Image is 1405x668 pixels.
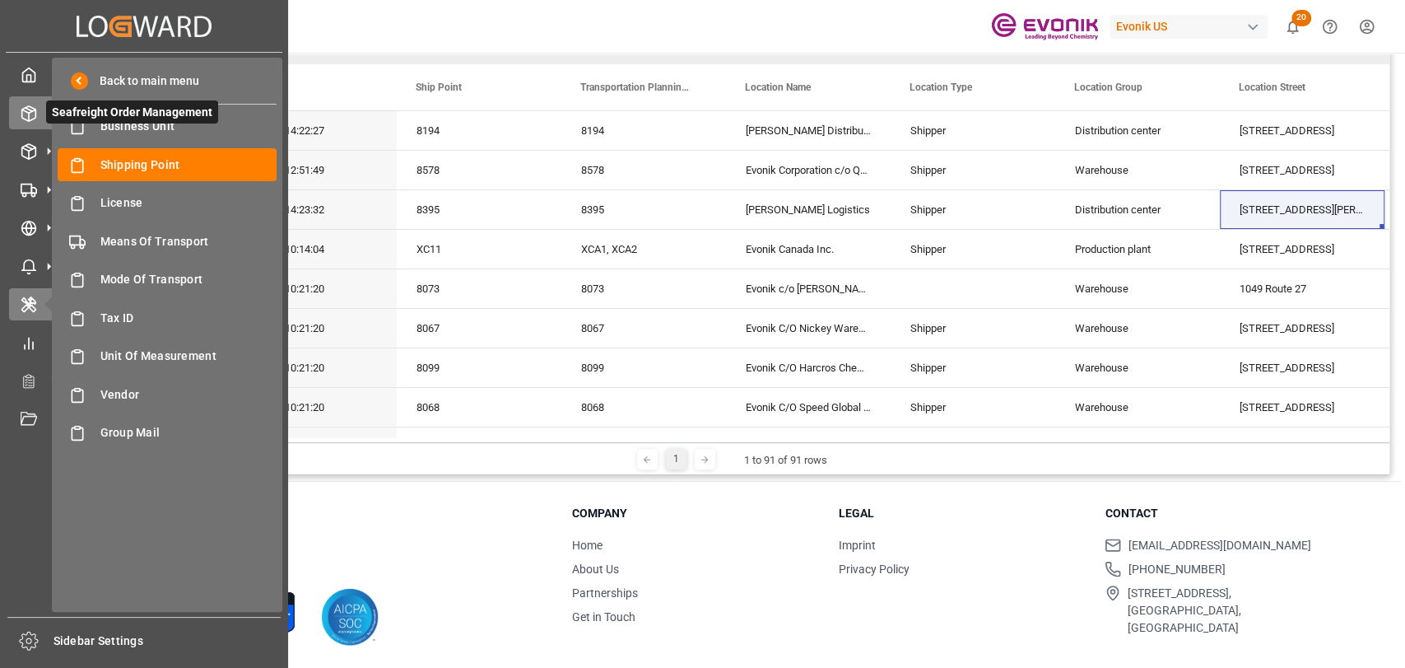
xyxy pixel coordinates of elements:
[109,544,531,558] p: © 2025 Logward. All rights reserved.
[1311,8,1348,45] button: Help Center
[100,118,277,135] span: Business Unit
[572,563,619,576] a: About Us
[54,633,281,650] span: Sidebar Settings
[561,111,726,150] div: 8194
[416,82,462,93] span: Ship Point
[58,417,277,449] a: Group Mail
[1055,230,1220,269] div: Production plant
[572,505,818,522] h3: Company
[232,111,397,150] div: [DATE] 14:22:27
[1220,190,1384,229] div: [STREET_ADDRESS][PERSON_NAME]
[397,427,561,466] div: 8082
[744,452,827,469] div: 1 to 91 of 91 rows
[232,269,397,308] div: [DATE] 10:21:20
[100,386,277,404] span: Vendor
[1128,585,1351,637] span: [STREET_ADDRESS], [GEOGRAPHIC_DATA], [GEOGRAPHIC_DATA]
[839,539,876,552] a: Imprint
[1128,537,1310,554] span: [EMAIL_ADDRESS][DOMAIN_NAME]
[100,424,277,441] span: Group Mail
[1220,269,1384,308] div: 1049 Route 27
[1055,269,1220,308] div: Warehouse
[88,72,199,90] span: Back to main menu
[58,264,277,296] a: Mode Of Transport
[109,558,531,573] p: Version 1.1.132
[58,340,277,372] a: Unit Of Measurement
[46,100,218,124] span: Seafreight Order Management
[232,388,397,427] div: [DATE] 10:21:20
[726,151,891,189] div: Evonik Corporation c/o QX Logistics
[891,388,1055,427] div: Shipper
[9,326,279,358] a: My Reports
[1074,82,1142,93] span: Location Group
[726,230,891,269] div: Evonik Canada Inc.
[891,111,1055,150] div: Shipper
[745,82,811,93] span: Location Name
[726,111,891,150] div: [PERSON_NAME] Distribution Systems
[321,588,379,646] img: AICPA SOC
[561,151,726,189] div: 8578
[232,348,397,387] div: [DATE] 10:21:20
[561,348,726,387] div: 8099
[561,309,726,348] div: 8067
[397,190,561,229] div: 8395
[397,269,561,308] div: 8073
[891,309,1055,348] div: Shipper
[1055,309,1220,348] div: Warehouse
[572,610,635,624] a: Get in Touch
[726,348,891,387] div: Evonik C/O Harcros Chemicals Inc
[58,187,277,219] a: License
[232,427,397,466] div: [DATE] 10:21:20
[1128,561,1225,578] span: [PHONE_NUMBER]
[9,403,279,435] a: Document Management
[397,151,561,189] div: 8578
[1105,505,1351,522] h3: Contact
[100,194,277,212] span: License
[232,309,397,348] div: [DATE] 10:21:20
[572,586,638,600] a: Partnerships
[58,225,277,257] a: Means Of Transport
[1220,427,1384,466] div: [STREET_ADDRESS][US_STATE]
[726,190,891,229] div: [PERSON_NAME] Logistics
[726,269,891,308] div: Evonik c/o [PERSON_NAME] (CCY)
[572,539,602,552] a: Home
[839,563,910,576] a: Privacy Policy
[561,190,726,229] div: 8395
[1220,309,1384,348] div: [STREET_ADDRESS]
[891,151,1055,189] div: Shipper
[58,301,277,334] a: Tax ID
[9,365,279,397] a: Transport Planner
[58,110,277,142] a: Business Unit
[9,58,279,91] a: My Cockpit
[1110,11,1274,42] button: Evonik US
[726,388,891,427] div: Evonik C/O Speed Global Services
[891,348,1055,387] div: Shipper
[561,269,726,308] div: 8073
[232,190,397,229] div: [DATE] 14:23:32
[397,111,561,150] div: 8194
[397,388,561,427] div: 8068
[1055,388,1220,427] div: Warehouse
[726,309,891,348] div: Evonik C/O Nickey Warehouse
[100,156,277,174] span: Shipping Point
[891,230,1055,269] div: Shipper
[910,82,972,93] span: Location Type
[100,271,277,288] span: Mode Of Transport
[100,233,277,250] span: Means Of Transport
[232,151,397,189] div: [DATE] 12:51:49
[1291,10,1311,26] span: 20
[839,505,1085,522] h3: Legal
[1220,388,1384,427] div: [STREET_ADDRESS]
[397,230,561,269] div: XC11
[1274,8,1311,45] button: show 20 new notifications
[561,388,726,427] div: 8068
[991,12,1098,41] img: Evonik-brand-mark-Deep-Purple-RGB.jpeg_1700498283.jpeg
[1220,348,1384,387] div: [STREET_ADDRESS]
[1239,82,1305,93] span: Location Street
[891,190,1055,229] div: Shipper
[1220,111,1384,150] div: [STREET_ADDRESS]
